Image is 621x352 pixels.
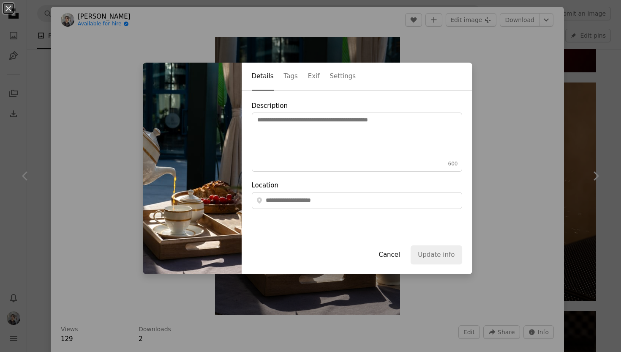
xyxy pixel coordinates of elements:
[252,102,462,172] label: Description
[308,63,320,91] button: Exif
[252,181,462,209] label: Location
[411,245,462,264] button: Update info
[252,63,274,91] button: Details
[263,192,462,209] input: Location
[252,113,462,172] textarea: Description600
[284,63,298,91] button: Tags
[143,63,242,274] img: photo-1750318388049-cde0728cae24
[371,245,407,264] button: Cancel
[330,63,356,91] button: Settings
[252,192,263,209] span: location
